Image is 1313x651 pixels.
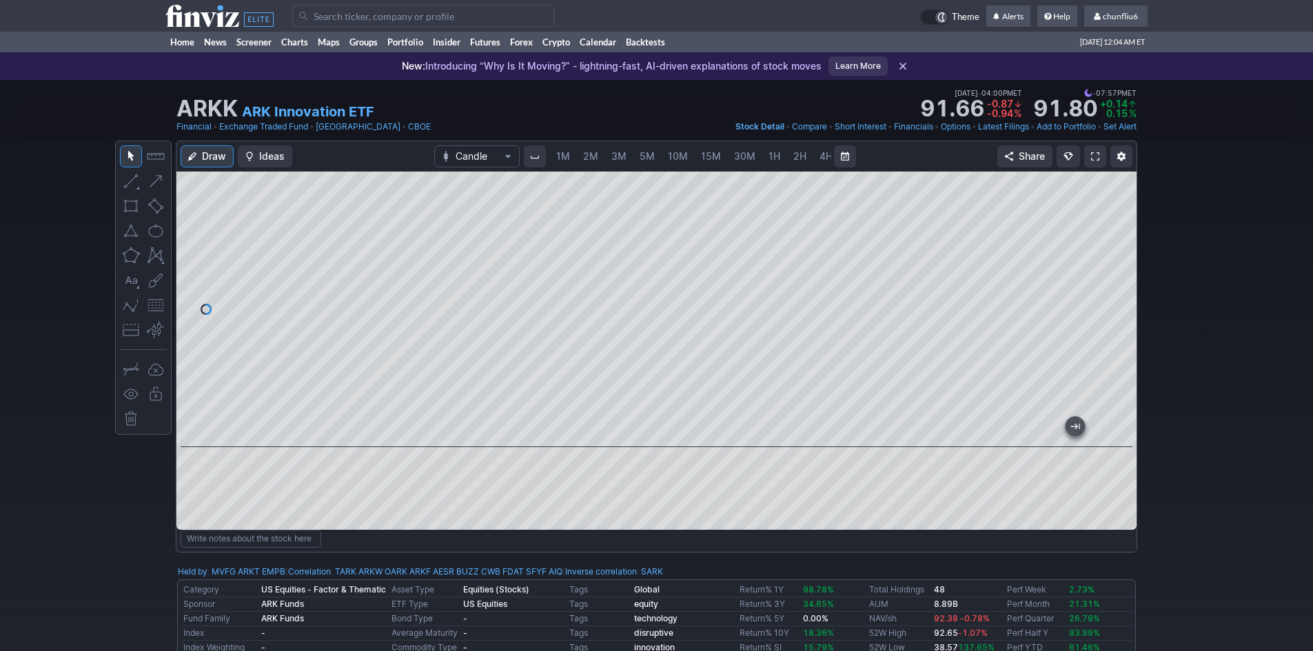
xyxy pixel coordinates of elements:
a: Maps [313,32,345,52]
a: SFYF [526,565,547,579]
a: Add to Portfolio [1037,120,1096,134]
button: Ellipse [145,220,167,242]
span: -0.78% [960,613,990,623]
td: Category [181,583,258,597]
span: Stock Detail [735,121,784,132]
b: US Equities [463,599,507,609]
b: US Equities - Factor & Thematic [261,584,386,595]
a: 10M [662,145,694,167]
a: Calendar [575,32,621,52]
a: Fullscreen [1084,145,1106,167]
b: ARK Funds [261,599,304,609]
a: Portfolio [383,32,428,52]
span: • [309,120,314,134]
td: Return% 5Y [737,612,800,626]
b: - [463,628,467,638]
a: Home [165,32,199,52]
a: Alerts [986,6,1030,28]
b: - [261,628,265,638]
a: AESR [433,565,454,579]
button: Ideas [238,145,292,167]
a: ARKW [358,565,383,579]
td: Return% 10Y [737,626,800,641]
span: 07:57PM ET [1084,87,1137,99]
a: Theme [920,10,979,25]
span: 98.78% [803,584,834,595]
a: Correlation [288,566,331,577]
a: EMPB [262,565,285,579]
button: Measure [145,145,167,167]
a: MVFG [212,565,236,579]
span: • [972,120,977,134]
td: Return% 3Y [737,597,800,612]
b: - [463,613,467,623]
td: Return% 1Y [737,583,800,597]
a: Latest Filings [978,120,1029,134]
span: Ideas [259,149,285,163]
span: 21.31% [1069,599,1100,609]
div: | : [562,565,663,579]
td: Perf Week [1004,583,1067,597]
button: Drawing mode: Single [120,358,142,380]
span: • [888,120,893,134]
a: chunfliu6 [1084,6,1148,28]
a: Options [941,120,970,134]
b: technology [634,613,678,623]
a: SARK [641,565,663,579]
span: 2.73% [1069,584,1095,595]
span: • [978,87,981,99]
a: Stock Detail [735,120,784,134]
span: 3M [611,150,627,162]
span: • [828,120,833,134]
a: equity [634,599,658,609]
span: • [213,120,218,134]
a: 5M [633,145,661,167]
button: Arrow [145,170,167,192]
span: % [1014,107,1021,119]
button: Anchored VWAP [145,319,167,341]
a: Global [634,584,660,595]
td: Asset Type [389,583,460,597]
span: • [402,120,407,134]
div: | : [285,565,562,579]
span: 10M [668,150,688,162]
td: NAV/sh [866,612,931,626]
span: • [786,120,791,134]
a: Futures [465,32,505,52]
div: : [178,565,285,579]
h1: ARKK [176,98,238,120]
a: ARK Innovation ETF [242,102,374,121]
span: 92.38 [934,613,958,623]
button: Text [120,269,142,291]
span: 4H [820,150,833,162]
a: disruptive [634,628,673,638]
span: 5M [640,150,655,162]
a: Backtests [621,32,670,52]
a: OARK [385,565,407,579]
a: Learn More [828,56,888,76]
td: 52W High [866,626,931,641]
a: Forex [505,32,538,52]
button: Range [834,145,856,167]
a: CBOE [408,120,431,134]
strong: 91.66 [920,98,984,120]
a: Exchange Traded Fund [219,120,308,134]
button: Position [120,319,142,341]
a: ARKF [409,565,431,579]
a: Financial [176,120,212,134]
a: Inverse correlation [565,566,637,577]
span: Draw [202,149,226,163]
button: Elliott waves [120,294,142,316]
span: 34.65% [803,599,834,609]
span: 1H [769,150,780,162]
a: Set Alert [1103,120,1137,134]
a: 1H [762,145,786,167]
span: -1.07% [958,628,988,638]
span: 26.79% [1069,613,1100,623]
button: Mouse [120,145,142,167]
td: Tags [567,626,631,641]
span: -0.94 [987,107,1013,119]
a: TARK [335,565,356,579]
